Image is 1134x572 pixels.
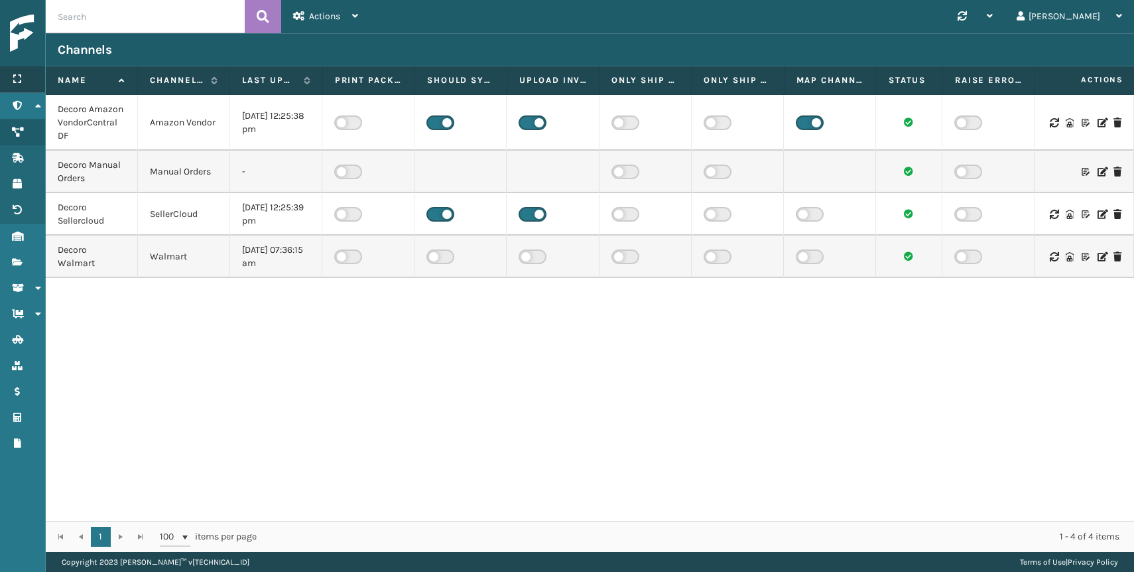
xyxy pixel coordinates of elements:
[1020,552,1118,572] div: |
[230,151,322,193] td: -
[10,15,129,52] img: logo
[519,74,587,86] label: Upload inventory
[309,11,340,22] span: Actions
[1098,252,1105,261] i: Edit
[58,42,111,58] h3: Channels
[955,74,1023,86] label: Raise Error On Related FO
[704,74,771,86] label: Only Ship from Required Warehouse
[138,236,230,278] td: Walmart
[1098,210,1105,219] i: Edit
[1113,167,1121,177] i: Delete
[1066,252,1074,261] i: Warehouse Codes
[1050,252,1058,261] i: Sync
[1066,118,1074,127] i: Warehouse Codes
[904,167,913,176] i: Channel sync succeeded.
[275,530,1119,543] div: 1 - 4 of 4 items
[1050,210,1058,219] i: Sync
[1066,210,1074,219] i: Warehouse Codes
[160,527,257,547] span: items per page
[230,236,322,278] td: [DATE] 07:36:15 am
[138,151,230,193] td: Manual Orders
[58,74,112,86] label: Name
[230,193,322,236] td: [DATE] 12:25:39 pm
[1113,210,1121,219] i: Delete
[335,74,403,86] label: Print packing slip
[58,201,125,228] div: Decoro Sellercloud
[1082,210,1090,219] i: Customize Label
[1068,557,1118,567] a: Privacy Policy
[58,159,125,185] div: Decoro Manual Orders
[1098,167,1105,177] i: Edit
[230,95,322,151] td: [DATE] 12:25:38 pm
[1113,252,1121,261] i: Delete
[1113,118,1121,127] i: Delete
[1082,118,1090,127] i: Customize Label
[611,74,679,86] label: Only Ship using Required Carrier Service
[138,95,230,151] td: Amazon Vendor
[58,244,125,270] div: Decoro Walmart
[904,209,913,218] i: Channel sync succeeded.
[904,117,913,127] i: Channel sync succeeded.
[62,552,249,572] p: Copyright 2023 [PERSON_NAME]™ v [TECHNICAL_ID]
[796,74,864,86] label: Map Channel Service
[160,530,180,543] span: 100
[889,74,930,86] label: Status
[1039,69,1131,91] span: Actions
[427,74,495,86] label: Should Sync
[1020,557,1066,567] a: Terms of Use
[1082,167,1090,177] i: Customize Label
[1082,252,1090,261] i: Customize Label
[138,193,230,236] td: SellerCloud
[1050,118,1058,127] i: Sync
[904,251,913,261] i: Channel sync succeeded.
[91,527,111,547] a: 1
[1098,118,1105,127] i: Edit
[150,74,204,86] label: Channel Type
[58,103,125,143] div: Decoro Amazon VendorCentral DF
[242,74,296,86] label: Last update time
